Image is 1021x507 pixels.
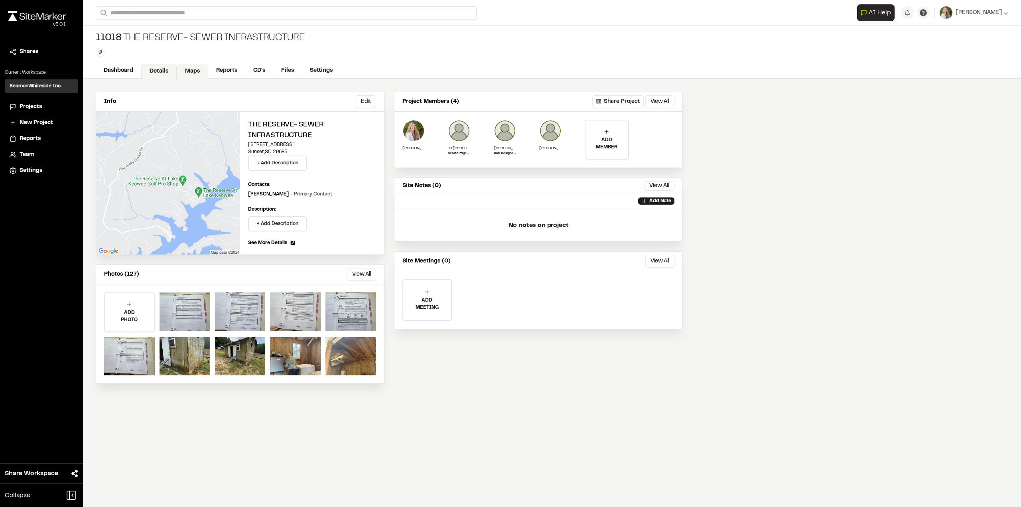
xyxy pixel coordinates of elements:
img: Alex Davis [494,120,516,142]
p: [PERSON_NAME] [248,191,332,198]
a: Shares [10,47,73,56]
button: View All [644,181,674,191]
p: [PERSON_NAME] [539,145,562,151]
span: AI Help [869,8,891,18]
a: Maps [177,64,208,79]
h3: SeamonWhiteside Inc. [10,83,62,90]
p: ADD PHOTO [105,309,154,324]
span: 11018 [96,32,122,45]
a: Files [273,63,302,78]
h2: The Reserve- Sewer Infrastructure [248,120,376,141]
p: ADD MEETING [403,297,451,311]
a: Reports [10,134,73,143]
img: Lauren Simmons [402,120,425,142]
a: Projects [10,103,73,111]
p: Contacts: [248,181,270,188]
img: JR Toribio [448,120,470,142]
span: Projects [20,103,42,111]
button: Share Project [592,95,644,108]
span: Team [20,150,34,159]
div: The Reserve- Sewer Infrastructure [96,32,305,45]
p: [PERSON_NAME] [402,145,425,151]
a: Team [10,150,73,159]
div: Oh geez...please don't... [8,21,66,28]
p: Site Meetings (0) [402,257,451,266]
p: JR [PERSON_NAME] [448,145,470,151]
div: Open AI Assistant [857,4,898,21]
a: Details [141,64,177,79]
p: [PERSON_NAME] [494,145,516,151]
a: CD's [245,63,273,78]
button: Search [96,6,110,20]
a: Dashboard [96,63,141,78]
img: User [940,6,952,19]
span: Shares [20,47,38,56]
p: Site Notes (0) [402,181,441,190]
p: Senior Project Manager [448,151,470,156]
a: New Project [10,118,73,127]
p: Info [104,97,116,106]
button: [PERSON_NAME] [940,6,1008,19]
p: [STREET_ADDRESS] [248,141,376,148]
span: See More Details [248,239,287,247]
img: rebrand.png [8,11,66,21]
span: Settings [20,166,42,175]
button: View All [645,95,674,108]
p: ADD MEMBER [585,136,628,151]
p: Civil Designer II [494,151,516,156]
p: No notes on project [401,213,676,238]
span: [PERSON_NAME] [956,8,1002,17]
a: Settings [302,63,341,78]
span: Reports [20,134,41,143]
span: New Project [20,118,53,127]
button: View All [347,268,376,281]
p: Project Members (4) [402,97,459,106]
img: Nick Head [539,120,562,142]
p: Add Note [649,197,671,205]
a: Reports [208,63,245,78]
p: Description: [248,206,376,213]
p: Photos (127) [104,270,139,279]
button: + Add Description [248,216,307,231]
button: Edit Tags [96,48,104,57]
span: - Primary Contact [290,192,332,196]
span: Collapse [5,491,30,500]
p: Sunset , SC 29685 [248,148,376,156]
button: Open AI Assistant [857,4,895,21]
button: Edit [356,95,376,108]
button: View All [645,255,674,268]
p: Current Workspace [5,69,78,76]
a: Settings [10,166,73,175]
button: + Add Description [248,156,307,171]
span: Share Workspace [5,469,58,478]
